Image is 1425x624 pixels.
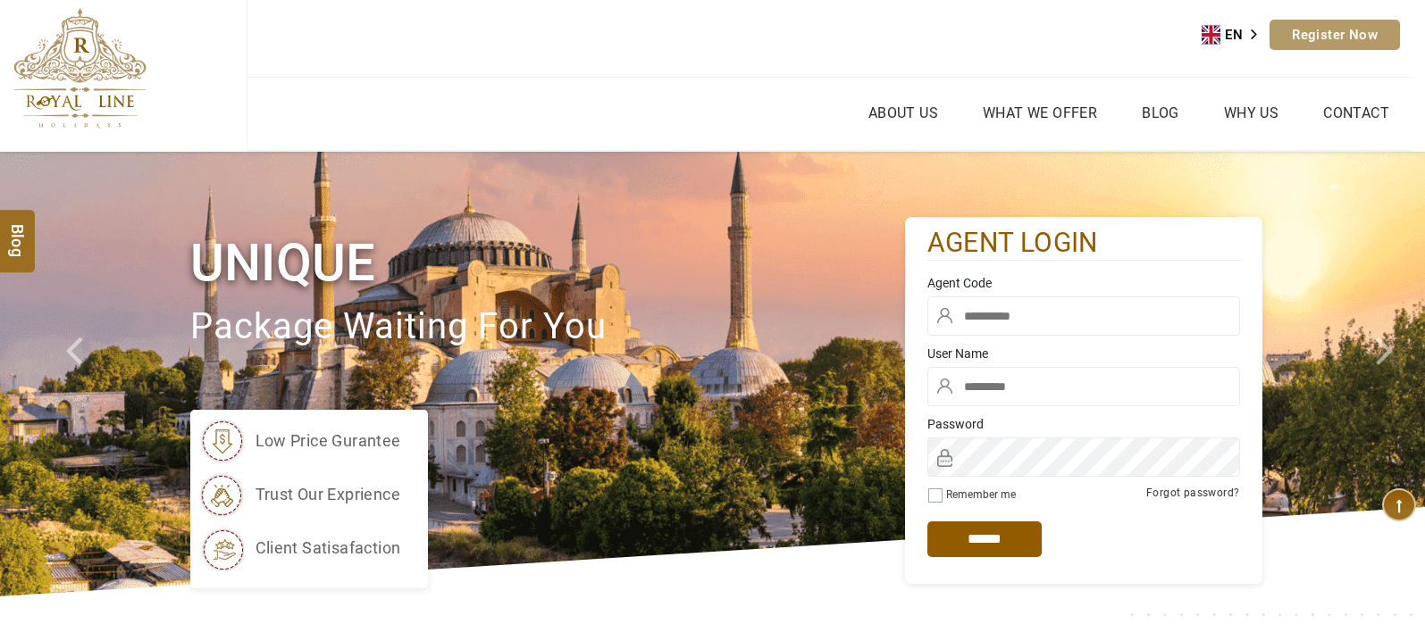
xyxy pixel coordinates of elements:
a: What we Offer [978,100,1102,126]
label: Agent Code [927,274,1240,292]
label: Remember me [946,488,1016,501]
a: Check next prev [43,152,114,596]
li: trust our exprience [199,472,401,517]
a: Forgot password? [1146,487,1239,499]
a: Blog [1137,100,1184,126]
div: Language [1202,21,1270,48]
a: Check next image [1354,152,1425,596]
a: Register Now [1270,20,1400,50]
li: client satisafaction [199,526,401,570]
h2: agent login [927,226,1240,261]
label: User Name [927,345,1240,362]
aside: Language selected: English [1202,21,1270,48]
label: Password [927,415,1240,433]
a: About Us [864,100,943,126]
li: low price gurantee [199,419,401,463]
p: package waiting for you [190,297,905,357]
span: Blog [6,223,29,238]
a: Contact [1319,100,1394,126]
h1: Unique [190,229,905,296]
a: Why Us [1220,100,1283,126]
img: The Royal Line Holidays [13,8,147,129]
a: EN [1202,21,1270,48]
